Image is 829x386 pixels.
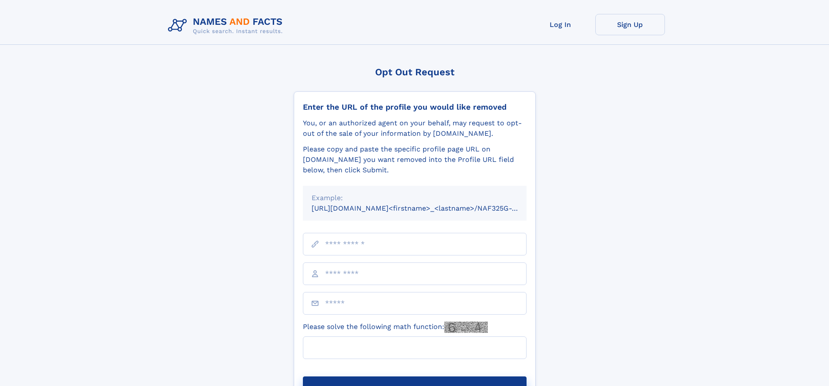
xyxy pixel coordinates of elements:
[164,14,290,37] img: Logo Names and Facts
[303,102,527,112] div: Enter the URL of the profile you would like removed
[303,118,527,139] div: You, or an authorized agent on your behalf, may request to opt-out of the sale of your informatio...
[595,14,665,35] a: Sign Up
[312,193,518,203] div: Example:
[303,144,527,175] div: Please copy and paste the specific profile page URL on [DOMAIN_NAME] you want removed into the Pr...
[312,204,543,212] small: [URL][DOMAIN_NAME]<firstname>_<lastname>/NAF325G-xxxxxxxx
[526,14,595,35] a: Log In
[303,322,488,333] label: Please solve the following math function:
[294,67,536,77] div: Opt Out Request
